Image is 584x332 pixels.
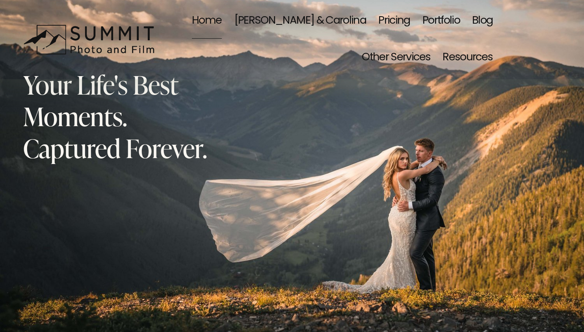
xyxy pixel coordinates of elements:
span: Resources [443,41,493,75]
a: folder dropdown [443,40,493,76]
a: Pricing [378,3,410,39]
a: Blog [472,3,493,39]
a: Home [192,3,221,39]
a: Portfolio [422,3,460,39]
a: folder dropdown [362,40,430,76]
span: Other Services [362,41,430,75]
img: Summit Photo and Film [23,24,159,55]
h2: Your Life's Best Moments. Captured Forever. [23,69,222,164]
a: [PERSON_NAME] & Carolina [234,3,366,39]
